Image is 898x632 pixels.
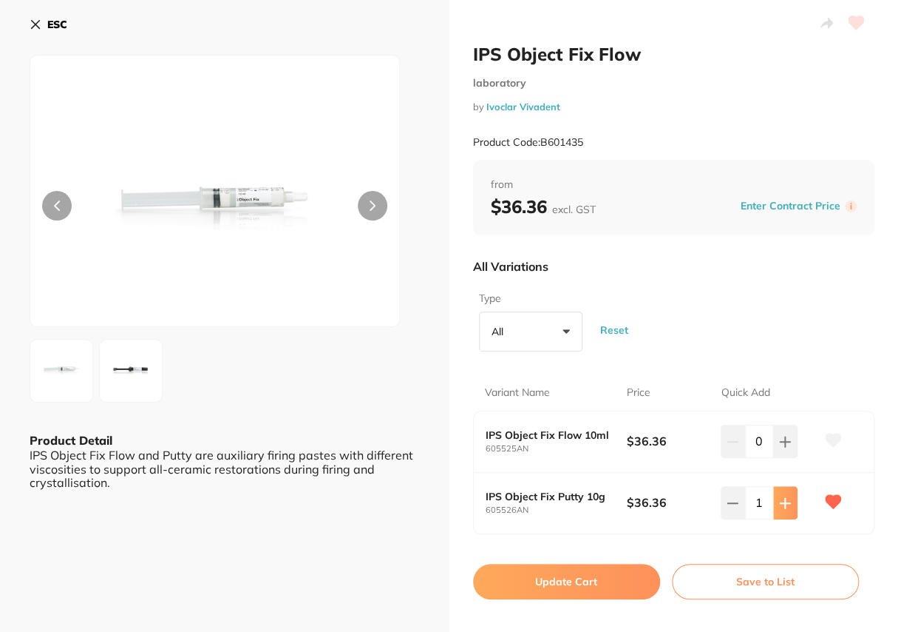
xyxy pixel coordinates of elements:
button: Save to List [672,564,859,599]
button: All [479,312,582,352]
button: Update Cart [473,564,660,599]
img: YW4tanBn [104,344,157,397]
h2: IPS Object Fix Flow [473,43,875,65]
p: Price [626,386,650,400]
b: IPS Object Fix Flow 10ml [486,429,613,441]
b: Product Detail [30,433,112,448]
img: YW4tanBn [104,93,325,326]
div: IPS Object Fix Flow and Putty are auxiliary firing pastes with different viscosities to support a... [30,448,420,489]
small: Product Code: B601435 [473,136,583,149]
p: All [491,325,509,338]
button: Reset [596,303,633,357]
button: Enter Contract Price [736,199,845,213]
a: Ivoclar Vivadent [486,101,560,112]
small: 605525AN [486,444,627,454]
p: Variant Name [485,386,550,400]
small: laboratory [473,77,875,90]
span: from [491,178,857,192]
b: IPS Object Fix Putty 10g [486,491,613,502]
small: by [473,101,875,112]
p: Quick Add [721,386,769,400]
img: YW4tanBn [35,344,88,397]
label: Type [479,292,578,306]
b: $36.36 [627,433,712,449]
span: excl. GST [552,203,596,216]
p: All Variations [473,259,548,274]
b: ESC [47,18,67,31]
small: 605526AN [486,505,627,515]
button: ESC [30,12,67,37]
b: $36.36 [491,195,596,218]
label: i [845,201,857,212]
b: $36.36 [627,494,712,511]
